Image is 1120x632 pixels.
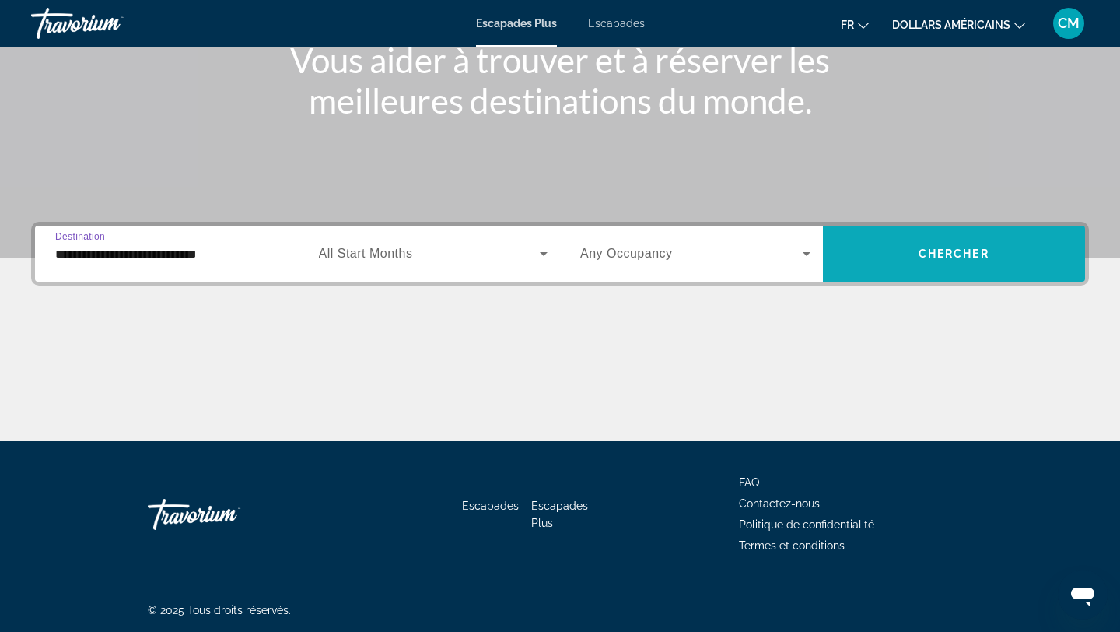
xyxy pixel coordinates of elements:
a: Escapades [588,17,645,30]
button: Changer de devise [892,13,1025,36]
a: Travorium [148,491,303,538]
a: Travorium [31,3,187,44]
span: Destination [55,231,105,241]
a: FAQ [739,476,759,489]
font: © 2025 Tous droits réservés. [148,604,291,616]
span: All Start Months [319,247,413,260]
font: fr [841,19,854,31]
a: Escapades Plus [531,500,588,529]
span: Chercher [919,248,989,260]
font: dollars américains [892,19,1010,31]
button: Changer de langue [841,13,869,36]
a: Termes et conditions [739,539,845,552]
a: Contactez-nous [739,497,820,510]
button: Chercher [823,226,1086,282]
a: Politique de confidentialité [739,518,874,531]
a: Escapades [462,500,519,512]
font: CM [1058,15,1080,31]
div: Widget de recherche [35,226,1085,282]
h1: Vous aider à trouver et à réserver les meilleures destinations du monde. [268,40,852,121]
a: Escapades Plus [476,17,557,30]
span: Any Occupancy [580,247,673,260]
button: Menu utilisateur [1048,7,1089,40]
iframe: Bouton de lancement de la fenêtre de messagerie [1058,570,1108,620]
